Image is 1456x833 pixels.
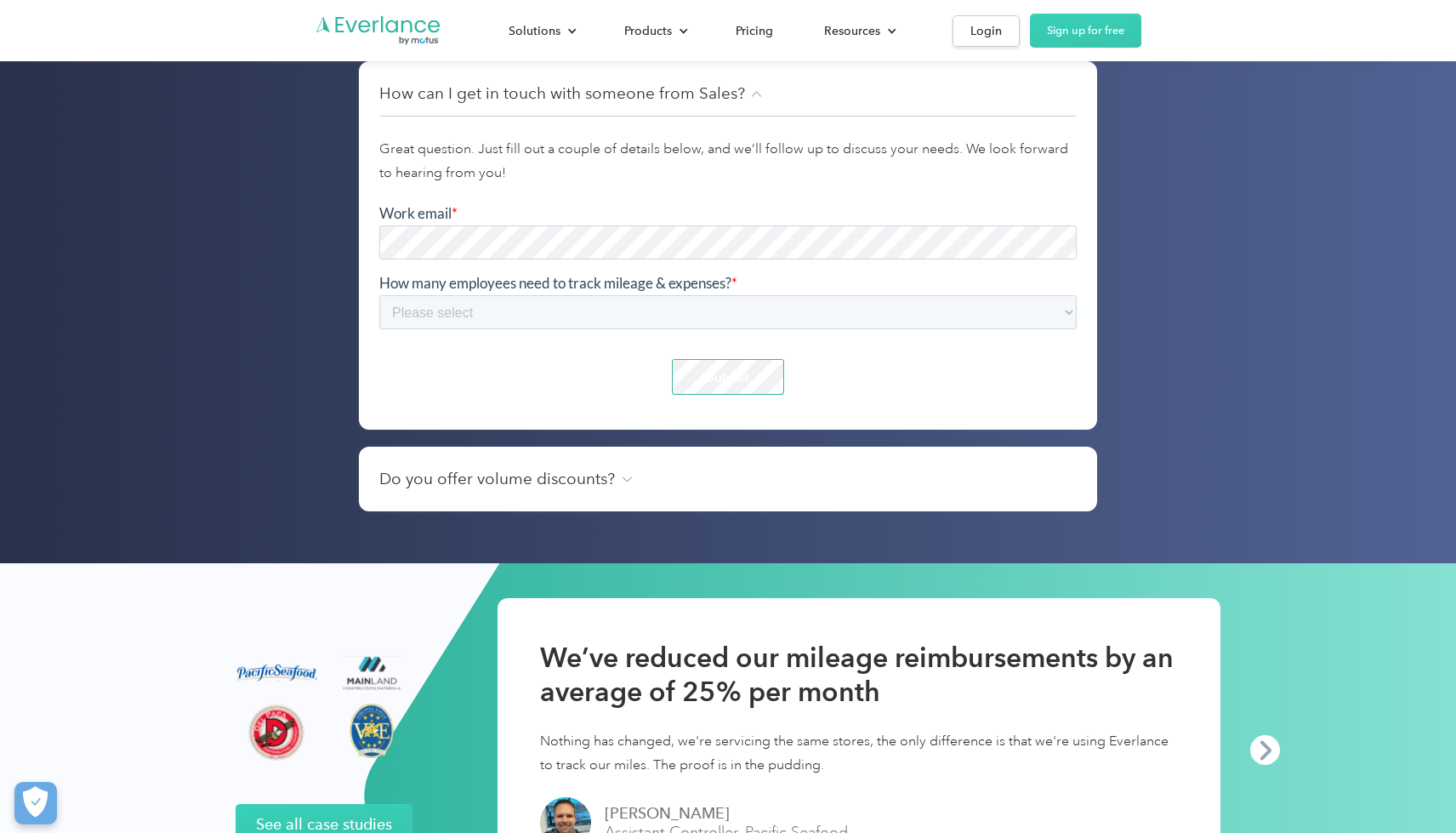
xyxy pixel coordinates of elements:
[624,20,672,42] div: Products
[293,224,404,260] input: Submit
[824,20,880,42] div: Resources
[492,16,590,46] div: Solutions
[1250,735,1280,765] div: next slide
[953,15,1020,47] a: Login
[379,82,745,106] h4: How can I get in touch with someone from Sales?
[807,16,910,46] div: Resources
[540,641,1178,709] h2: We’ve reduced our mileage reimbursements by an average of 25% per month
[315,14,442,47] a: Go to homepage
[379,467,615,491] h4: Do you offer volume discounts?
[719,16,790,46] a: Pricing
[970,20,1002,42] div: Login
[379,205,1077,409] iframe: Form 2
[736,20,773,42] div: Pricing
[540,729,1178,777] p: Nothing has changed, we're servicing the same stores, the only difference is that we're using Eve...
[14,782,57,824] button: Cookies Settings
[293,154,404,190] input: Submit
[1030,14,1141,48] a: Sign up for free
[605,804,730,822] span: [PERSON_NAME]
[509,20,560,42] div: Solutions
[379,137,1077,185] p: Great question. Just fill out a couple of details below, and we’ll follow up to discuss your need...
[607,16,702,46] div: Products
